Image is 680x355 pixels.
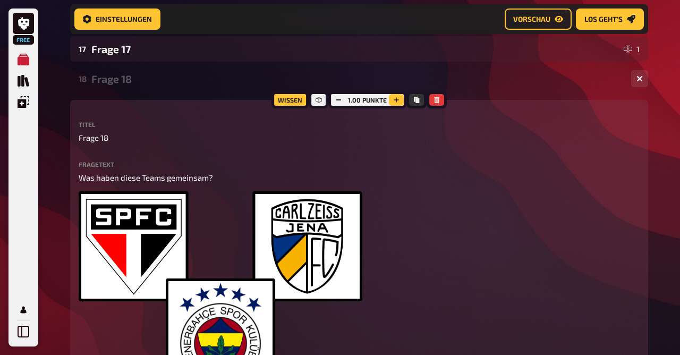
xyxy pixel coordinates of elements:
a: Einblendungen [13,91,34,113]
div: 1.00 Punkte [328,91,406,108]
div: Frage 18 [91,73,623,85]
span: Los geht's [584,15,623,23]
div: 1 [624,45,640,53]
label: Fragetext [79,161,640,167]
button: Kopieren [409,94,424,106]
span: Frage 18 [79,132,108,144]
a: Profil [13,299,34,320]
button: Vorschau [505,9,572,30]
span: Einstellungen [96,15,152,23]
div: 17 [79,44,87,54]
span: Free [14,37,33,43]
a: Quiz Sammlung [13,70,34,91]
label: Titel [79,121,640,128]
div: Wissen [271,91,309,108]
div: Frage 17 [91,43,619,55]
button: Los geht's [576,9,644,30]
span: Was haben diese Teams gemeinsam? [79,173,213,182]
span: Vorschau [513,15,550,23]
button: Einstellungen [74,9,160,30]
a: Meine Quizze [13,49,34,70]
div: 18 [79,74,87,83]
